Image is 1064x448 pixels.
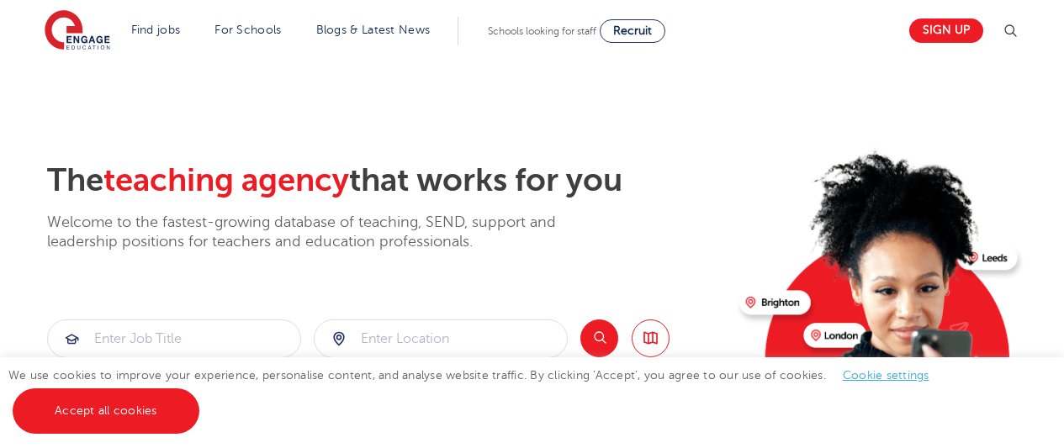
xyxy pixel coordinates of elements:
[843,369,929,382] a: Cookie settings
[214,24,281,36] a: For Schools
[13,388,199,434] a: Accept all cookies
[600,19,665,43] a: Recruit
[488,25,596,37] span: Schools looking for staff
[131,24,181,36] a: Find jobs
[48,320,300,357] input: Submit
[316,24,431,36] a: Blogs & Latest News
[47,213,602,252] p: Welcome to the fastest-growing database of teaching, SEND, support and leadership positions for t...
[47,319,301,358] div: Submit
[580,319,618,357] button: Search
[103,162,349,198] span: teaching agency
[909,18,983,43] a: Sign up
[315,320,567,357] input: Submit
[45,10,110,52] img: Engage Education
[314,319,568,358] div: Submit
[613,24,652,37] span: Recruit
[8,369,946,417] span: We use cookies to improve your experience, personalise content, and analyse website traffic. By c...
[47,161,726,200] h2: The that works for you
